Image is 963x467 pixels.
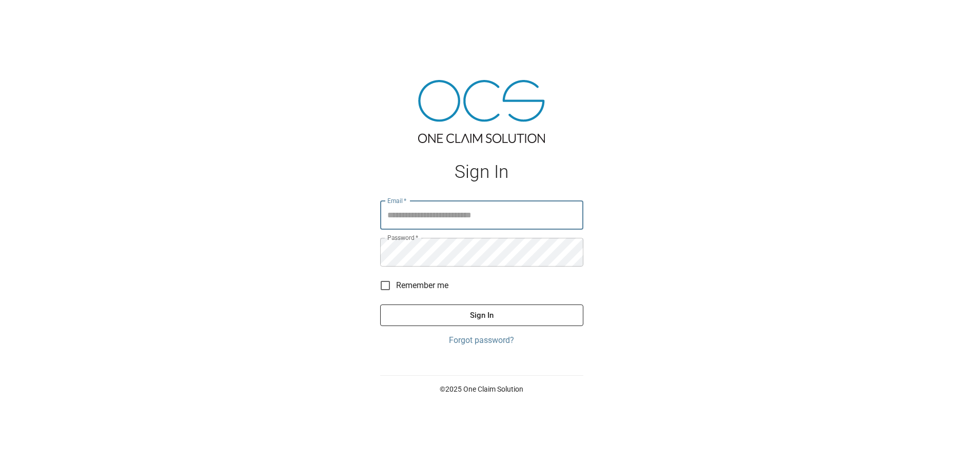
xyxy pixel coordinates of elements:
button: Sign In [380,304,583,326]
label: Email [387,196,407,205]
label: Password [387,233,418,242]
p: © 2025 One Claim Solution [380,384,583,394]
img: ocs-logo-tra.png [418,80,545,143]
img: ocs-logo-white-transparent.png [12,6,53,27]
span: Remember me [396,279,448,292]
h1: Sign In [380,161,583,182]
a: Forgot password? [380,334,583,347]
